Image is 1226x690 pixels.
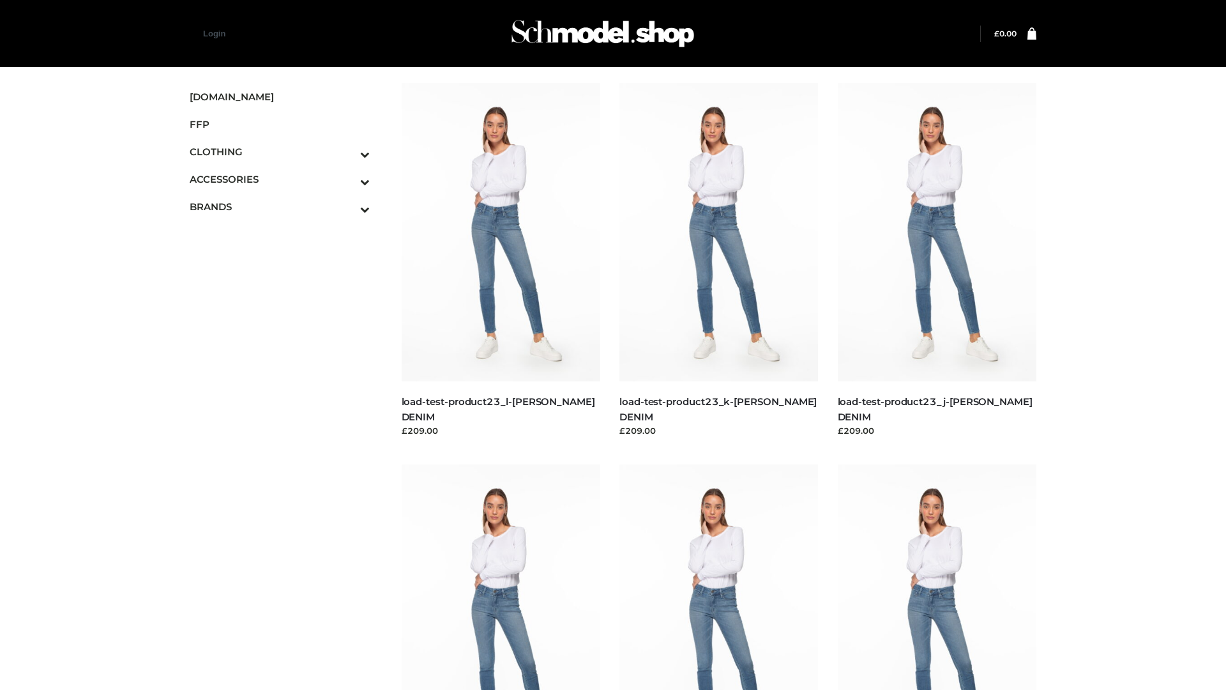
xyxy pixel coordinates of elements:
span: [DOMAIN_NAME] [190,89,370,104]
button: Toggle Submenu [325,165,370,193]
a: load-test-product23_j-[PERSON_NAME] DENIM [838,395,1033,422]
span: CLOTHING [190,144,370,159]
a: Login [203,29,225,38]
a: load-test-product23_k-[PERSON_NAME] DENIM [619,395,817,422]
div: £209.00 [619,424,819,437]
a: CLOTHINGToggle Submenu [190,138,370,165]
span: BRANDS [190,199,370,214]
a: BRANDSToggle Submenu [190,193,370,220]
span: ACCESSORIES [190,172,370,187]
a: [DOMAIN_NAME] [190,83,370,111]
span: £ [994,29,999,38]
button: Toggle Submenu [325,138,370,165]
button: Toggle Submenu [325,193,370,220]
a: £0.00 [994,29,1017,38]
span: FFP [190,117,370,132]
a: load-test-product23_l-[PERSON_NAME] DENIM [402,395,595,422]
img: Schmodel Admin 964 [507,8,699,59]
bdi: 0.00 [994,29,1017,38]
a: ACCESSORIESToggle Submenu [190,165,370,193]
a: FFP [190,111,370,138]
div: £209.00 [402,424,601,437]
div: £209.00 [838,424,1037,437]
